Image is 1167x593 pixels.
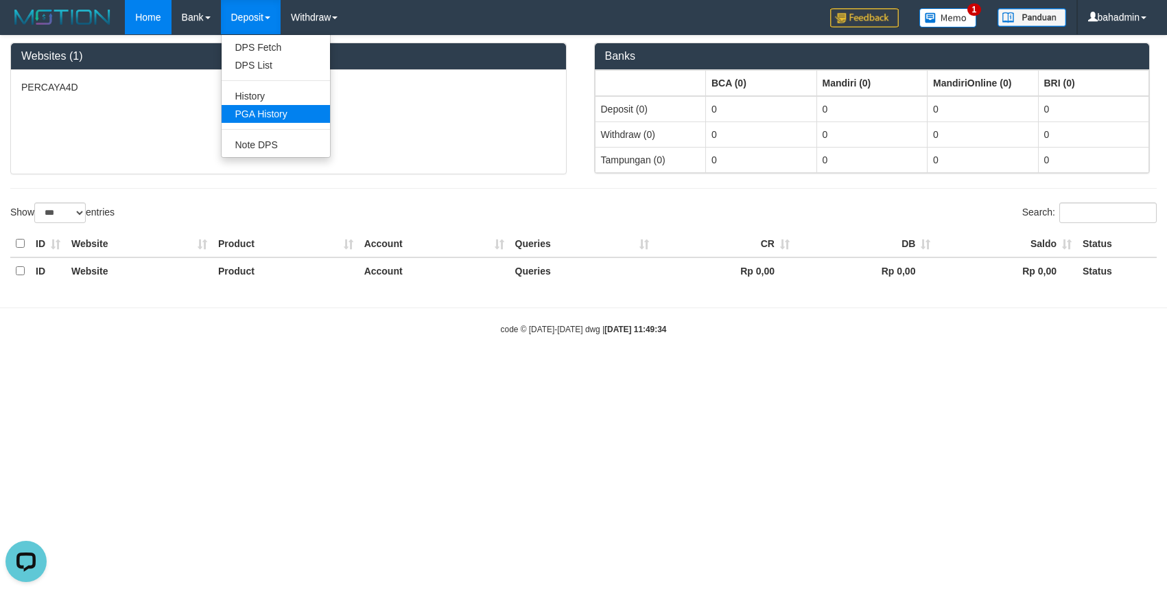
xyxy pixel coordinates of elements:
[21,50,556,62] h3: Websites (1)
[936,257,1077,284] th: Rp 0,00
[655,231,795,257] th: CR
[1038,121,1149,147] td: 0
[1077,231,1157,257] th: Status
[222,56,330,74] a: DPS List
[34,202,86,223] select: Showentries
[795,231,936,257] th: DB
[1077,257,1157,284] th: Status
[706,121,817,147] td: 0
[213,257,359,284] th: Product
[1022,202,1157,223] label: Search:
[10,202,115,223] label: Show entries
[816,147,928,172] td: 0
[795,257,936,284] th: Rp 0,00
[501,325,667,334] small: code © [DATE]-[DATE] dwg |
[816,121,928,147] td: 0
[66,257,213,284] th: Website
[5,5,47,47] button: Open LiveChat chat widget
[510,257,655,284] th: Queries
[1059,202,1157,223] input: Search:
[655,257,795,284] th: Rp 0,00
[359,257,510,284] th: Account
[222,136,330,154] a: Note DPS
[936,231,1077,257] th: Saldo
[605,50,1140,62] h3: Banks
[359,231,510,257] th: Account
[66,231,213,257] th: Website
[998,8,1066,27] img: panduan.png
[967,3,982,16] span: 1
[919,8,977,27] img: Button%20Memo.svg
[830,8,899,27] img: Feedback.jpg
[1038,96,1149,122] td: 0
[213,231,359,257] th: Product
[595,147,706,172] td: Tampungan (0)
[816,96,928,122] td: 0
[595,96,706,122] td: Deposit (0)
[595,70,706,96] th: Group: activate to sort column ascending
[816,70,928,96] th: Group: activate to sort column ascending
[928,147,1039,172] td: 0
[928,70,1039,96] th: Group: activate to sort column ascending
[604,325,666,334] strong: [DATE] 11:49:34
[21,80,556,94] p: PERCAYA4D
[30,231,66,257] th: ID
[10,7,115,27] img: MOTION_logo.png
[222,38,330,56] a: DPS Fetch
[706,147,817,172] td: 0
[928,121,1039,147] td: 0
[706,96,817,122] td: 0
[706,70,817,96] th: Group: activate to sort column ascending
[595,121,706,147] td: Withdraw (0)
[510,231,655,257] th: Queries
[222,105,330,123] a: PGA History
[1038,147,1149,172] td: 0
[30,257,66,284] th: ID
[928,96,1039,122] td: 0
[1038,70,1149,96] th: Group: activate to sort column ascending
[222,87,330,105] a: History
